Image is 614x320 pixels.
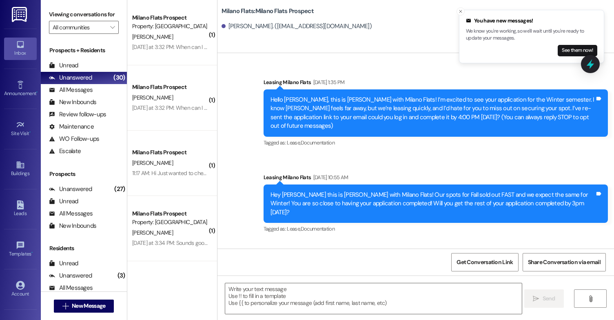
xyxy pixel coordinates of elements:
[36,89,38,95] span: •
[523,253,606,271] button: Share Conversation via email
[4,38,37,60] a: Inbox
[49,209,93,218] div: All Messages
[132,209,208,218] div: Milano Flats Prospect
[49,197,78,206] div: Unread
[41,244,127,253] div: Residents
[132,229,173,236] span: [PERSON_NAME]
[72,302,105,310] span: New Message
[49,122,94,131] div: Maintenance
[111,71,127,84] div: (30)
[54,300,114,313] button: New Message
[4,198,37,220] a: Leads
[287,139,300,146] span: Lease ,
[41,46,127,55] div: Prospects + Residents
[587,296,594,302] i: 
[311,78,345,87] div: [DATE] 1:35 PM
[264,223,608,235] div: Tagged as:
[132,159,173,167] span: [PERSON_NAME]
[222,22,372,31] div: [PERSON_NAME]. ([EMAIL_ADDRESS][DOMAIN_NAME])
[451,253,518,271] button: Get Conversation Link
[31,250,33,256] span: •
[110,24,115,31] i: 
[4,118,37,140] a: Site Visit •
[543,294,555,303] span: Send
[270,191,595,217] div: Hey [PERSON_NAME] this is [PERSON_NAME] with Milano Flats! Our spots for Fall sold out FAST and w...
[528,258,601,267] span: Share Conversation via email
[53,21,106,34] input: All communities
[524,289,564,308] button: Send
[457,258,513,267] span: Get Conversation Link
[49,8,119,21] label: Viewing conversations for
[466,28,597,42] p: We know you're working, so we'll wait until you're ready to update your messages.
[132,43,300,51] div: [DATE] at 3:32 PM: When can I expect to get my security deposit back?
[4,278,37,300] a: Account
[287,225,300,232] span: Lease ,
[49,86,93,94] div: All Messages
[49,271,92,280] div: Unanswered
[132,169,279,177] div: 11:17 AM: Hi Just wanted to check in on the previous messages!
[4,158,37,180] a: Buildings
[132,83,208,91] div: Milano Flats Prospect
[311,173,348,182] div: [DATE] 10:55 AM
[49,61,78,70] div: Unread
[62,303,69,309] i: 
[132,13,208,22] div: Milano Flats Prospect
[49,185,92,193] div: Unanswered
[115,269,127,282] div: (3)
[466,17,597,25] div: You have new messages!
[49,98,96,107] div: New Inbounds
[112,183,127,196] div: (27)
[132,218,208,227] div: Property: [GEOGRAPHIC_DATA] Flats
[132,104,300,111] div: [DATE] at 3:32 PM: When can I expect to get my security deposit back?
[132,22,208,31] div: Property: [GEOGRAPHIC_DATA] Flats
[49,135,99,143] div: WO Follow-ups
[12,7,29,22] img: ResiDesk Logo
[533,296,539,302] i: 
[558,45,597,56] button: See them now!
[264,78,608,89] div: Leasing Milano Flats
[41,170,127,178] div: Prospects
[29,129,31,135] span: •
[301,225,335,232] span: Documentation
[132,94,173,101] span: [PERSON_NAME]
[270,96,595,131] div: Hello [PERSON_NAME], this is [PERSON_NAME] with Milano Flats! I’m excited to see your application...
[49,110,106,119] div: Review follow-ups
[132,148,208,157] div: Milano Flats Prospect
[301,139,335,146] span: Documentation
[4,238,37,260] a: Templates •
[132,239,382,247] div: [DATE] at 3:34 PM: Sounds good. Do I need to sign anything or will we get it done when I arrive o...
[457,7,465,16] button: Close toast
[132,33,173,40] span: [PERSON_NAME]
[264,137,608,149] div: Tagged as:
[49,147,81,156] div: Escalate
[49,73,92,82] div: Unanswered
[49,222,96,230] div: New Inbounds
[49,259,78,268] div: Unread
[49,284,93,292] div: All Messages
[222,7,314,16] b: Milano Flats: Milano Flats Prospect
[264,173,608,184] div: Leasing Milano Flats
